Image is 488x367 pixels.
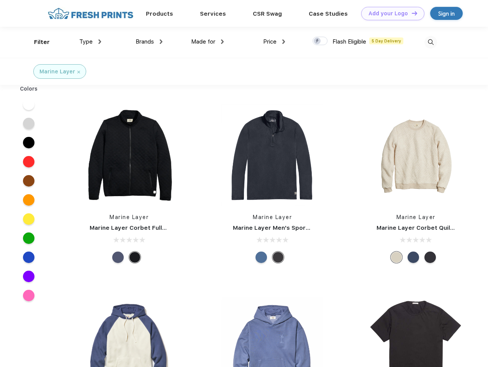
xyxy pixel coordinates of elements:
div: Navy Heather [408,252,419,263]
div: Marine Layer [39,68,75,76]
span: Brands [136,38,154,45]
span: 5 Day Delivery [369,37,403,44]
div: Black [129,252,141,263]
span: Price [263,38,277,45]
a: Marine Layer [253,214,292,220]
img: desktop_search.svg [424,36,437,49]
a: Marine Layer [396,214,436,220]
a: Marine Layer Men's Sport Quarter Zip [233,224,344,231]
img: filter_cancel.svg [77,71,80,73]
div: Colors [14,85,44,93]
img: func=resize&h=266 [221,104,323,206]
img: dropdown.png [160,39,162,44]
div: Navy [112,252,124,263]
img: fo%20logo%202.webp [46,7,136,20]
img: dropdown.png [282,39,285,44]
a: Sign in [430,7,463,20]
a: Marine Layer [110,214,149,220]
div: Charcoal [424,252,436,263]
div: Charcoal [272,252,284,263]
img: func=resize&h=266 [365,104,467,206]
img: func=resize&h=266 [78,104,180,206]
div: Add your Logo [368,10,408,17]
span: Flash Eligible [332,38,366,45]
img: dropdown.png [98,39,101,44]
span: Type [79,38,93,45]
div: Filter [34,38,50,47]
img: DT [412,11,417,15]
a: Services [200,10,226,17]
a: Marine Layer Corbet Full-Zip Jacket [90,224,196,231]
div: Sign in [438,9,455,18]
div: Deep Denim [255,252,267,263]
a: Products [146,10,173,17]
span: Made for [191,38,215,45]
img: dropdown.png [221,39,224,44]
a: CSR Swag [253,10,282,17]
div: Oat Heather [391,252,402,263]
